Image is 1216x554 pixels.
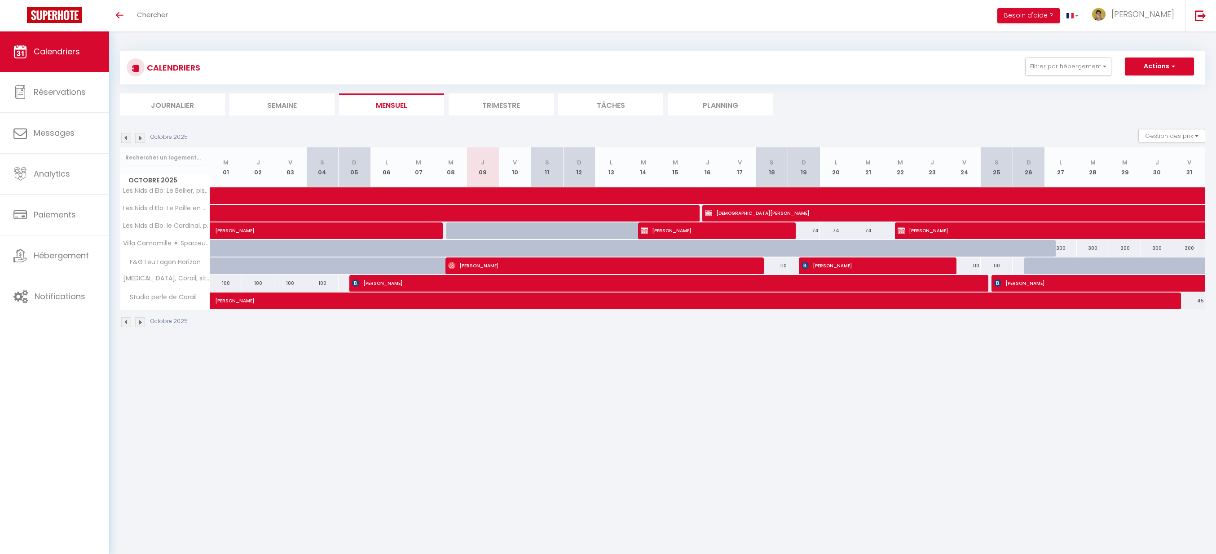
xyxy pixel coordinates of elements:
abbr: M [448,158,454,167]
button: Filtrer par hébergement [1025,58,1111,75]
li: Trimestre [449,93,554,115]
abbr: J [1155,158,1159,167]
th: 11 [531,147,564,187]
th: 10 [499,147,531,187]
span: Messages [34,127,75,138]
span: Les Nids d Elo: le Cardinal, piscine au sel [GEOGRAPHIC_DATA] [122,222,211,229]
th: 26 [1013,147,1045,187]
th: 28 [1077,147,1109,187]
span: [PERSON_NAME] [802,257,942,274]
div: 110 [948,257,981,274]
abbr: J [256,158,260,167]
div: 100 [210,275,242,292]
span: Hébergement [34,250,89,261]
abbr: V [738,158,742,167]
img: Super Booking [27,7,82,23]
abbr: M [1090,158,1096,167]
th: 15 [660,147,692,187]
abbr: V [962,158,966,167]
span: Octobre 2025 [120,174,210,187]
span: Réservations [34,86,86,98]
abbr: M [898,158,903,167]
img: logout [1195,10,1206,21]
th: 08 [435,147,467,187]
th: 19 [788,147,820,187]
div: 100 [306,275,339,292]
span: Calendriers [34,46,80,57]
th: 30 [1141,147,1173,187]
abbr: S [545,158,549,167]
button: Besoin d'aide ? [997,8,1060,23]
abbr: S [770,158,774,167]
abbr: S [995,158,999,167]
abbr: M [641,158,646,167]
li: Semaine [229,93,335,115]
span: [PERSON_NAME] [215,288,834,305]
abbr: M [223,158,229,167]
span: Paiements [34,209,76,220]
th: 16 [692,147,724,187]
div: 74 [852,222,885,239]
th: 17 [724,147,756,187]
th: 03 [274,147,307,187]
span: [MEDICAL_DATA], Corail, situé à 2 min du lagon [122,275,211,282]
th: 20 [820,147,852,187]
abbr: D [577,158,582,167]
th: 18 [756,147,788,187]
span: Studio perle de Corail [122,293,199,302]
th: 23 [916,147,949,187]
abbr: D [352,158,357,167]
th: 04 [306,147,339,187]
span: [PERSON_NAME] [898,222,1104,239]
th: 13 [595,147,628,187]
abbr: L [835,158,837,167]
abbr: V [513,158,517,167]
abbr: M [1122,158,1128,167]
th: 21 [852,147,885,187]
abbr: J [481,158,485,167]
abbr: J [930,158,934,167]
li: Journalier [120,93,225,115]
abbr: M [673,158,678,167]
span: [PERSON_NAME] [215,217,359,235]
div: 300 [1173,240,1206,257]
span: Chercher [137,10,168,19]
span: [DEMOGRAPHIC_DATA][PERSON_NAME] [705,204,1097,222]
th: 31 [1173,147,1206,187]
span: F&G Leu Lagon Horizon [122,257,203,267]
abbr: S [320,158,324,167]
div: 300 [1141,240,1173,257]
th: 06 [370,147,403,187]
abbr: L [1059,158,1062,167]
p: Octobre 2025 [150,317,188,326]
div: 110 [756,257,788,274]
th: 02 [242,147,274,187]
h3: CALENDRIERS [145,58,200,78]
div: 300 [1045,240,1077,257]
span: Villa Camomille ✦ Spacieuse, lumineuse & vue panoramique [122,240,211,247]
a: [PERSON_NAME] [210,293,242,310]
abbr: V [1187,158,1191,167]
span: [PERSON_NAME] [994,275,1159,292]
abbr: L [610,158,612,167]
span: [PERSON_NAME] [352,275,977,292]
th: 29 [1109,147,1141,187]
a: [PERSON_NAME] [210,222,242,239]
abbr: M [865,158,871,167]
img: ... [1092,8,1106,21]
span: Les Nids d Elo: Le Paille en Queue, piscine au Sel [122,205,211,212]
div: 74 [788,222,820,239]
span: [PERSON_NAME] [448,257,750,274]
th: 24 [948,147,981,187]
div: 45 [1173,293,1206,309]
abbr: L [385,158,388,167]
li: Tâches [558,93,663,115]
div: 100 [242,275,274,292]
abbr: J [706,158,709,167]
p: Octobre 2025 [150,133,188,142]
div: 110 [981,257,1013,274]
input: Rechercher un logement... [125,150,205,166]
div: 300 [1077,240,1109,257]
th: 25 [981,147,1013,187]
button: Gestion des prix [1138,129,1205,142]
